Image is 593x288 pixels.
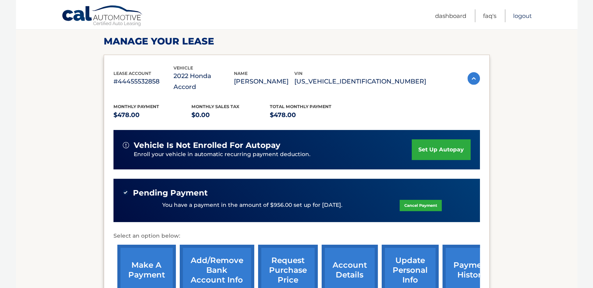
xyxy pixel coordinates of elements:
[162,201,342,210] p: You have a payment in the amount of $956.00 set up for [DATE].
[134,150,412,159] p: Enroll your vehicle in automatic recurring payment deduction.
[113,104,159,109] span: Monthly Payment
[435,9,466,22] a: Dashboard
[467,72,480,85] img: accordion-active.svg
[173,71,234,92] p: 2022 Honda Accord
[123,142,129,148] img: alert-white.svg
[134,140,280,150] span: vehicle is not enrolled for autopay
[270,104,331,109] span: Total Monthly Payment
[113,110,192,121] p: $478.00
[133,188,208,198] span: Pending Payment
[234,71,248,76] span: name
[294,76,426,87] p: [US_VEHICLE_IDENTIFICATION_NUMBER]
[104,36,490,47] h2: Manage Your Lease
[113,231,480,241] p: Select an option below:
[113,71,151,76] span: lease account
[191,110,270,121] p: $0.00
[412,139,470,160] a: set up autopay
[173,65,193,71] span: vehicle
[294,71,303,76] span: vin
[483,9,496,22] a: FAQ's
[62,5,143,28] a: Cal Automotive
[513,9,532,22] a: Logout
[191,104,239,109] span: Monthly sales Tax
[113,76,174,87] p: #44455532858
[400,200,442,211] a: Cancel Payment
[270,110,348,121] p: $478.00
[234,76,294,87] p: [PERSON_NAME]
[123,190,128,195] img: check-green.svg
